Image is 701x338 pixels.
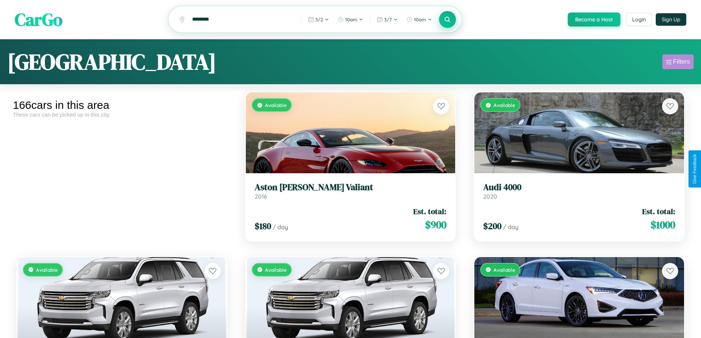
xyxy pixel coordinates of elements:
span: $ 900 [425,217,446,232]
div: Filters [673,58,690,65]
span: / day [503,223,518,231]
div: These cars can be picked up in this city. [13,111,231,118]
button: 3/7 [373,14,401,25]
span: CarGo [15,7,63,32]
span: $ 200 [483,220,502,232]
button: 3/2 [304,14,333,25]
span: $ 180 [255,220,271,232]
span: $ 1000 [651,217,675,232]
span: 2020 [483,193,497,200]
div: Give Feedback [692,154,697,184]
h1: [GEOGRAPHIC_DATA] [7,47,216,77]
button: Filters [662,54,694,69]
span: 3 / 2 [315,17,323,22]
h3: Aston [PERSON_NAME] Valiant [255,182,447,193]
span: Est. total: [413,206,446,217]
h3: Audi 4000 [483,182,675,193]
span: Available [265,102,287,108]
span: Available [265,267,287,273]
span: 3 / 7 [384,17,392,22]
span: / day [273,223,288,231]
a: Aston [PERSON_NAME] Valiant2016 [255,182,447,200]
span: 10am [345,17,357,22]
button: 10am [403,14,436,25]
span: Available [493,102,515,108]
span: Available [36,267,58,273]
a: Audi 40002020 [483,182,675,200]
span: 10am [414,17,426,22]
button: Login [626,13,652,26]
div: 166 cars in this area [13,99,231,111]
span: 2016 [255,193,267,200]
span: Available [493,267,515,273]
span: Est. total: [642,206,675,217]
button: Sign Up [656,13,686,26]
button: Become a Host [568,13,620,26]
button: 10am [334,14,367,25]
